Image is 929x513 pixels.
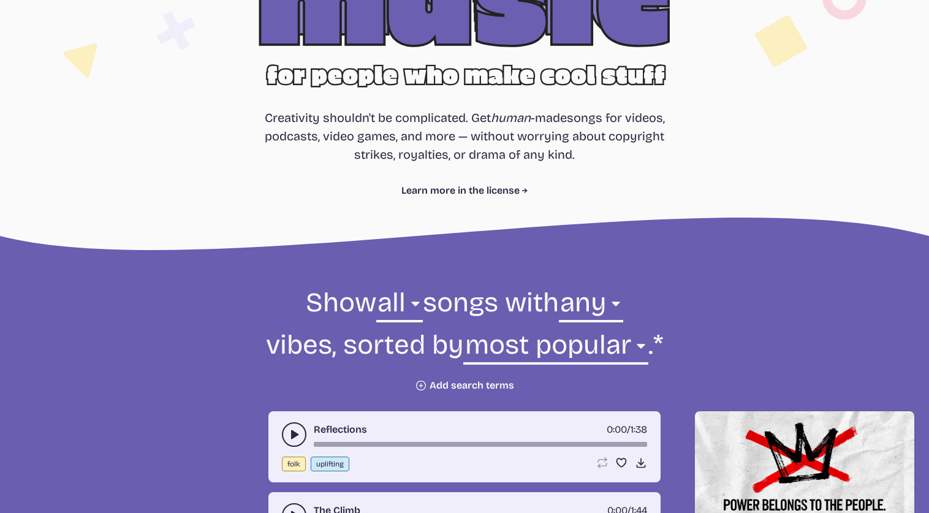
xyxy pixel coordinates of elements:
[314,422,367,437] a: Reflections
[282,457,306,471] button: folk
[314,442,647,447] div: song-time-bar
[463,327,648,370] select: sorting
[376,285,423,327] select: genre
[596,457,608,469] button: Loop
[607,424,627,435] span: timer
[615,457,628,469] button: Favorite
[607,422,647,437] div: /
[401,183,528,198] a: Learn more in the license
[631,424,647,435] span: 1:38
[491,110,567,125] span: -made
[415,379,514,392] button: Add search terms
[131,285,798,392] form: Show songs with vibes, sorted by .
[282,422,306,447] button: play-pause toggle
[559,285,623,327] select: vibe
[311,457,349,471] button: uplifting
[264,108,665,164] p: Creativity shouldn't be complicated. Get songs for videos, podcasts, video games, and more — with...
[491,110,531,125] i: human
